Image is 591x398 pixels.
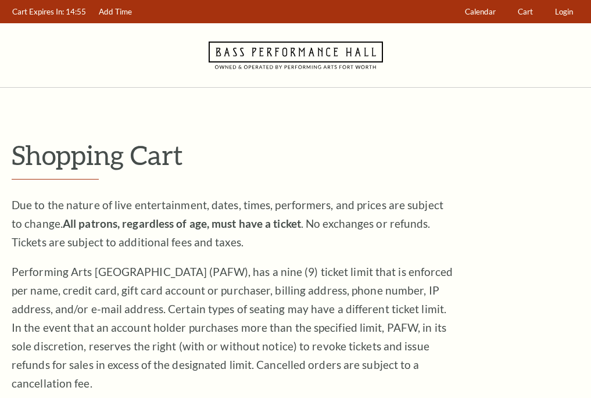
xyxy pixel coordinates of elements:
[12,140,579,170] p: Shopping Cart
[555,7,573,16] span: Login
[513,1,539,23] a: Cart
[550,1,579,23] a: Login
[12,198,443,249] span: Due to the nature of live entertainment, dates, times, performers, and prices are subject to chan...
[63,217,301,230] strong: All patrons, regardless of age, must have a ticket
[66,7,86,16] span: 14:55
[460,1,502,23] a: Calendar
[94,1,138,23] a: Add Time
[518,7,533,16] span: Cart
[465,7,496,16] span: Calendar
[12,7,64,16] span: Cart Expires In:
[12,263,453,393] p: Performing Arts [GEOGRAPHIC_DATA] (PAFW), has a nine (9) ticket limit that is enforced per name, ...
